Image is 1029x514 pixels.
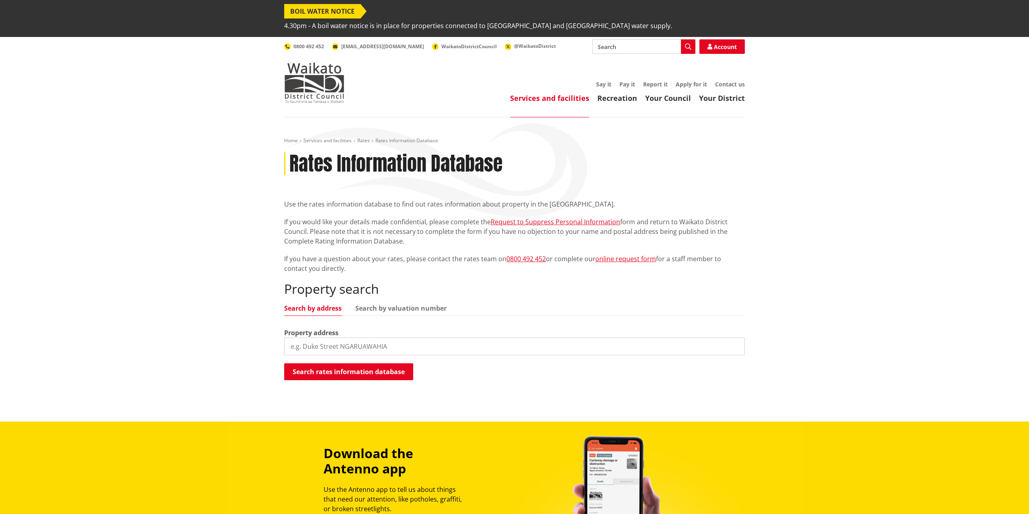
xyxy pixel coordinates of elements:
[293,43,324,50] span: 0800 492 452
[514,43,556,49] span: @WaikatoDistrict
[643,80,668,88] a: Report it
[375,137,438,144] span: Rates Information Database
[284,18,672,33] span: 4.30pm - A boil water notice is in place for properties connected to [GEOGRAPHIC_DATA] and [GEOGR...
[645,93,691,103] a: Your Council
[432,43,497,50] a: WaikatoDistrictCouncil
[303,137,352,144] a: Services and facilities
[357,137,370,144] a: Rates
[324,485,469,514] p: Use the Antenno app to tell us about things that need our attention, like potholes, graffiti, or ...
[284,43,324,50] a: 0800 492 452
[592,39,695,54] input: Search input
[597,93,637,103] a: Recreation
[284,363,413,380] button: Search rates information database
[284,305,342,311] a: Search by address
[510,93,589,103] a: Services and facilities
[676,80,707,88] a: Apply for it
[715,80,745,88] a: Contact us
[341,43,424,50] span: [EMAIL_ADDRESS][DOMAIN_NAME]
[284,137,745,144] nav: breadcrumb
[619,80,635,88] a: Pay it
[441,43,497,50] span: WaikatoDistrictCouncil
[595,254,656,263] a: online request form
[284,137,298,144] a: Home
[284,338,745,355] input: e.g. Duke Street NGARUAWAHIA
[284,217,745,246] p: If you would like your details made confidential, please complete the form and return to Waikato ...
[284,254,745,273] p: If you have a question about your rates, please contact the rates team on or complete our for a s...
[284,328,338,338] label: Property address
[505,43,556,49] a: @WaikatoDistrict
[355,305,447,311] a: Search by valuation number
[596,80,611,88] a: Say it
[506,254,546,263] a: 0800 492 452
[284,63,344,103] img: Waikato District Council - Te Kaunihera aa Takiwaa o Waikato
[284,281,745,297] h2: Property search
[699,93,745,103] a: Your District
[491,217,620,226] a: Request to Suppress Personal Information
[284,4,361,18] span: BOIL WATER NOTICE
[699,39,745,54] a: Account
[324,446,469,477] h3: Download the Antenno app
[284,199,745,209] p: Use the rates information database to find out rates information about property in the [GEOGRAPHI...
[289,152,502,176] h1: Rates Information Database
[332,43,424,50] a: [EMAIL_ADDRESS][DOMAIN_NAME]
